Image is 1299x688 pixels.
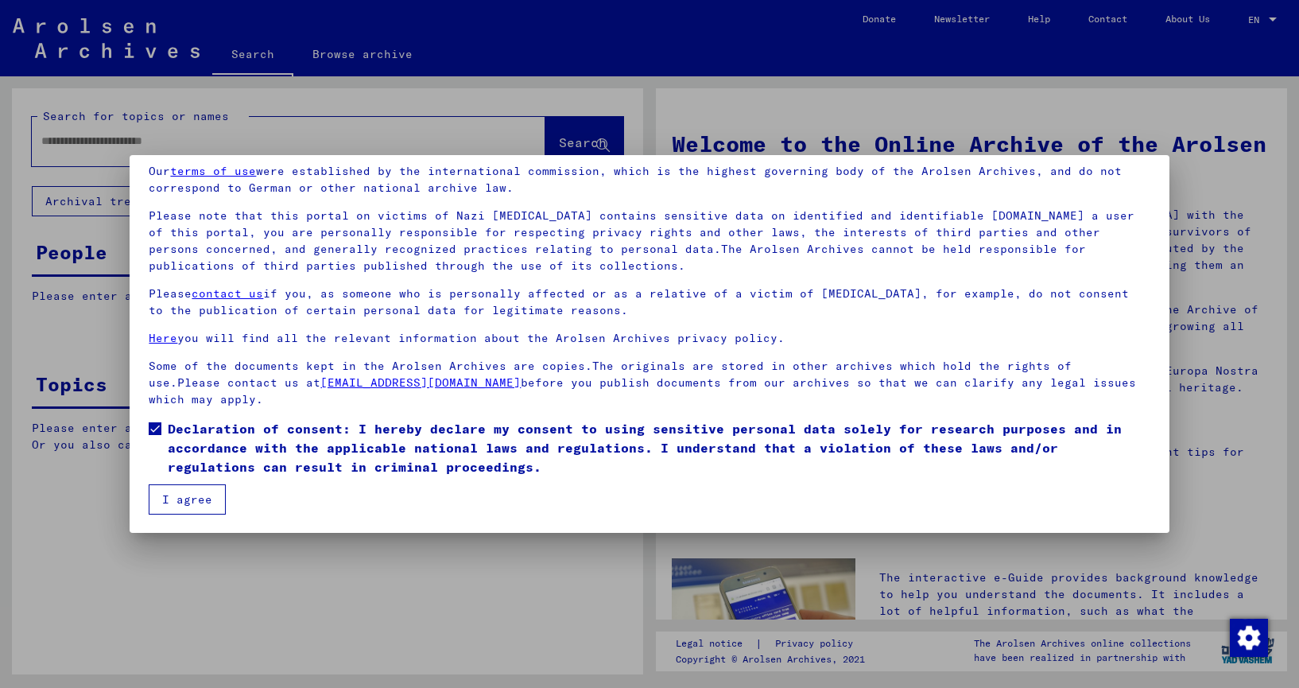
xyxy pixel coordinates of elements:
a: terms of use [170,164,256,178]
img: Change consent [1230,619,1268,657]
p: Please note that this portal on victims of Nazi [MEDICAL_DATA] contains sensitive data on identif... [149,208,1150,274]
a: [EMAIL_ADDRESS][DOMAIN_NAME] [320,375,521,390]
span: Declaration of consent: I hereby declare my consent to using sensitive personal data solely for r... [168,419,1150,476]
button: I agree [149,484,226,515]
p: Please if you, as someone who is personally affected or as a relative of a victim of [MEDICAL_DAT... [149,286,1150,319]
p: you will find all the relevant information about the Arolsen Archives privacy policy. [149,330,1150,347]
div: Change consent [1229,618,1267,656]
p: Some of the documents kept in the Arolsen Archives are copies.The originals are stored in other a... [149,358,1150,408]
p: Our were established by the international commission, which is the highest governing body of the ... [149,163,1150,196]
a: contact us [192,286,263,301]
a: Here [149,331,177,345]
